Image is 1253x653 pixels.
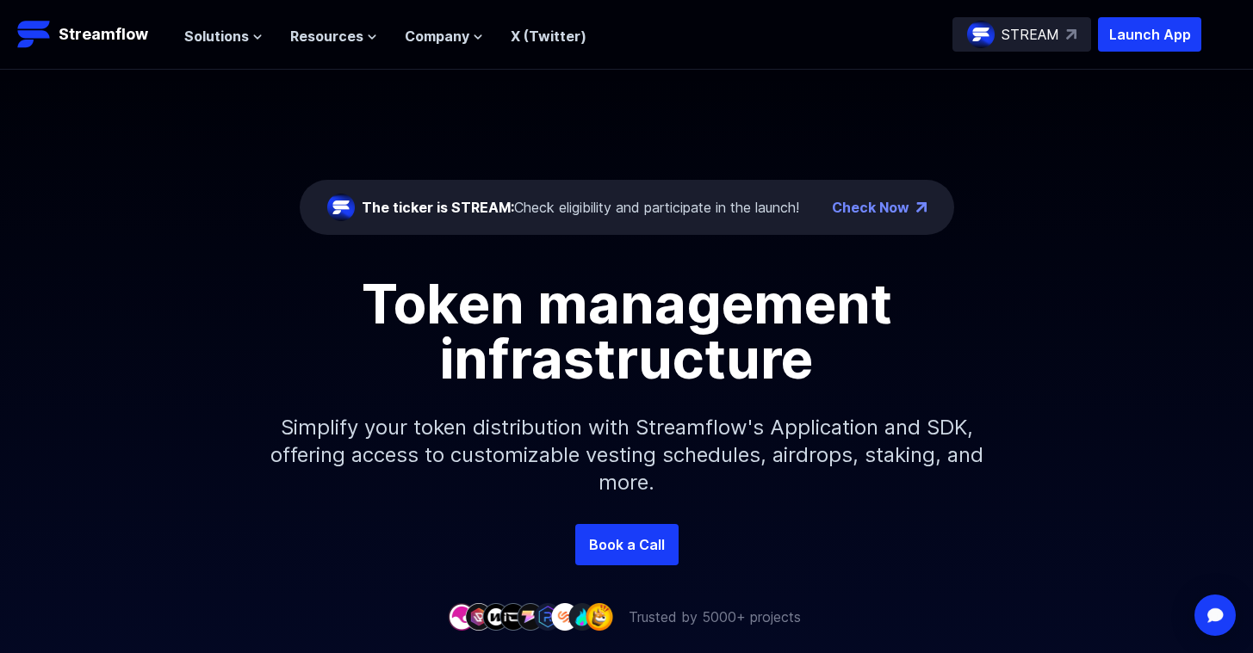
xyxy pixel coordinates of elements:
img: company-5 [517,603,544,630]
a: Check Now [832,197,909,218]
img: streamflow-logo-circle.png [967,21,995,48]
img: company-7 [551,603,579,630]
img: top-right-arrow.png [916,202,927,213]
a: Streamflow [17,17,167,52]
span: Resources [290,26,363,46]
img: streamflow-logo-circle.png [327,194,355,221]
img: top-right-arrow.svg [1066,29,1076,40]
img: company-6 [534,603,561,630]
button: Company [405,26,483,46]
img: company-8 [568,603,596,630]
img: company-2 [465,603,493,630]
a: X (Twitter) [511,28,586,45]
p: STREAM [1002,24,1059,45]
img: Streamflow Logo [17,17,52,52]
img: company-9 [586,603,613,630]
span: Solutions [184,26,249,46]
a: STREAM [952,17,1091,52]
span: Company [405,26,469,46]
span: The ticker is STREAM: [362,199,514,216]
div: Check eligibility and participate in the launch! [362,197,799,218]
a: Book a Call [575,524,679,565]
button: Resources [290,26,377,46]
p: Simplify your token distribution with Streamflow's Application and SDK, offering access to custom... [257,386,997,524]
div: Open Intercom Messenger [1194,594,1236,636]
img: company-1 [448,603,475,630]
img: company-3 [482,603,510,630]
p: Trusted by 5000+ projects [629,607,801,627]
p: Streamflow [59,22,148,46]
button: Solutions [184,26,263,46]
button: Launch App [1098,17,1201,52]
img: company-4 [499,603,527,630]
h1: Token management infrastructure [239,276,1014,386]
